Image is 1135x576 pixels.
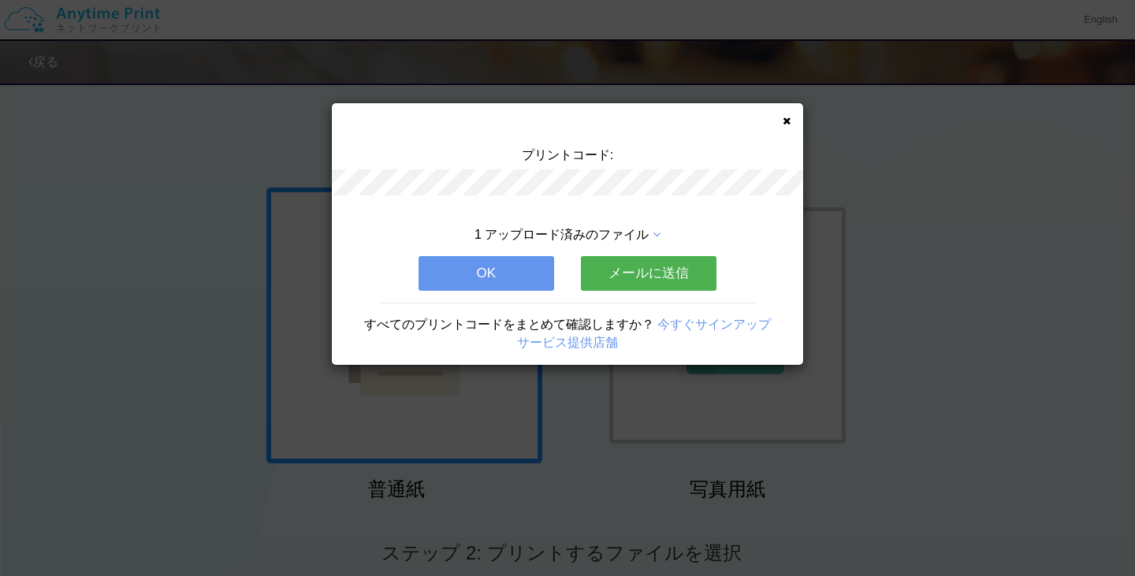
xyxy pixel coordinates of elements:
[517,336,618,349] a: サービス提供店舗
[364,318,654,331] span: すべてのプリントコードをまとめて確認しますか？
[581,256,716,291] button: メールに送信
[522,148,613,162] span: プリントコード:
[657,318,771,331] a: 今すぐサインアップ
[474,228,649,241] span: 1 アップロード済みのファイル
[419,256,554,291] button: OK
